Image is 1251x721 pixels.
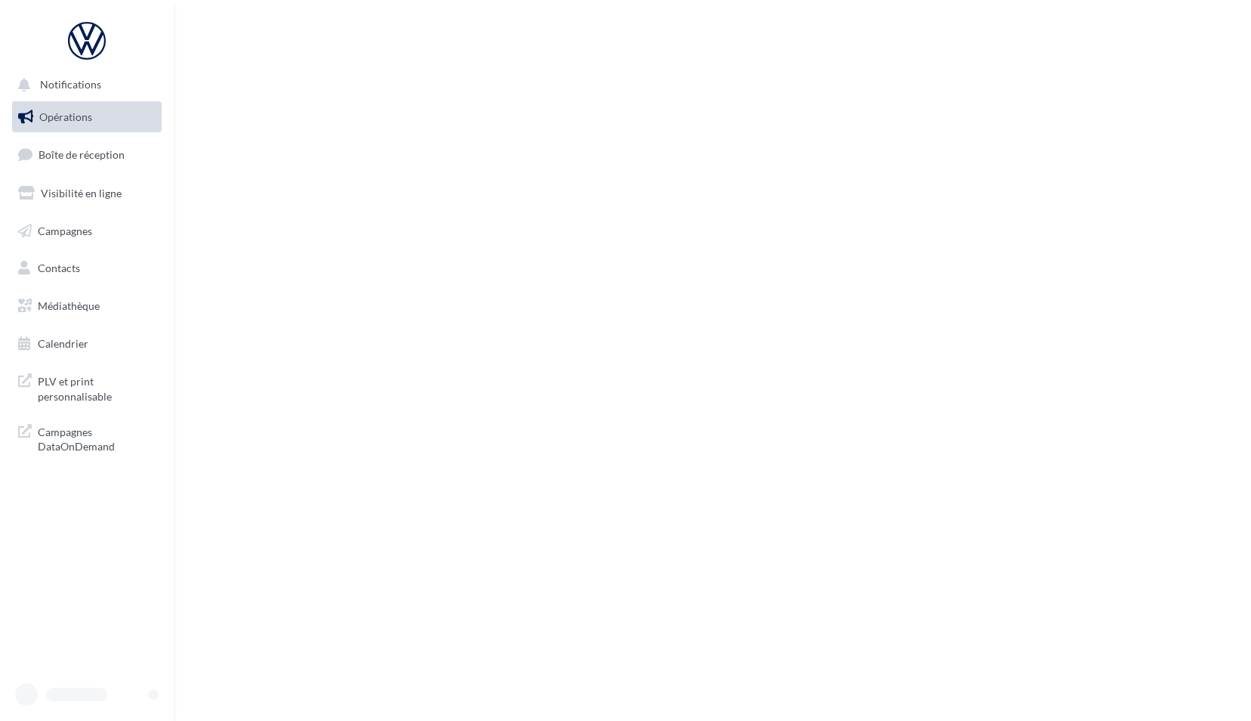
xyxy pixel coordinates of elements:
span: Calendrier [38,337,88,350]
span: Visibilité en ligne [41,187,122,200]
a: Campagnes DataOnDemand [9,416,165,460]
span: Campagnes [38,224,92,237]
a: Médiathèque [9,290,165,322]
span: PLV et print personnalisable [38,371,156,404]
span: Campagnes DataOnDemand [38,422,156,454]
a: Campagnes [9,215,165,247]
a: Contacts [9,252,165,284]
a: Opérations [9,101,165,133]
span: Opérations [39,110,92,123]
span: Boîte de réception [39,148,125,161]
a: Visibilité en ligne [9,178,165,209]
a: Boîte de réception [9,138,165,171]
a: PLV et print personnalisable [9,365,165,410]
span: Contacts [38,261,80,274]
span: Notifications [40,79,101,91]
a: Calendrier [9,328,165,360]
span: Médiathèque [38,299,100,312]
